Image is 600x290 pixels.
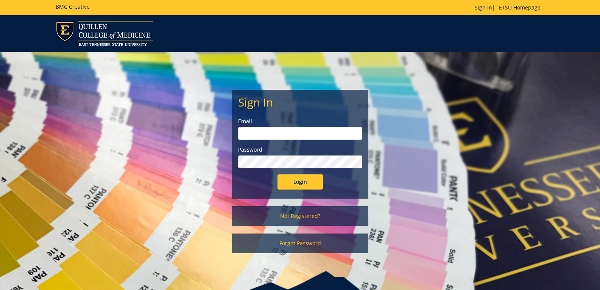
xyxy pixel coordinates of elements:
a: Forgot Password [232,234,368,253]
p: | [475,4,544,11]
a: ETSU Homepage [495,4,544,11]
label: Email [238,118,362,125]
a: Not Registered? [232,206,368,226]
img: ETSU logo [56,21,153,46]
label: Password [238,146,362,154]
a: Sign In [475,4,492,11]
h5: BMC Creative [56,4,90,9]
input: Login [277,174,323,190]
h2: Sign In [238,96,362,108]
